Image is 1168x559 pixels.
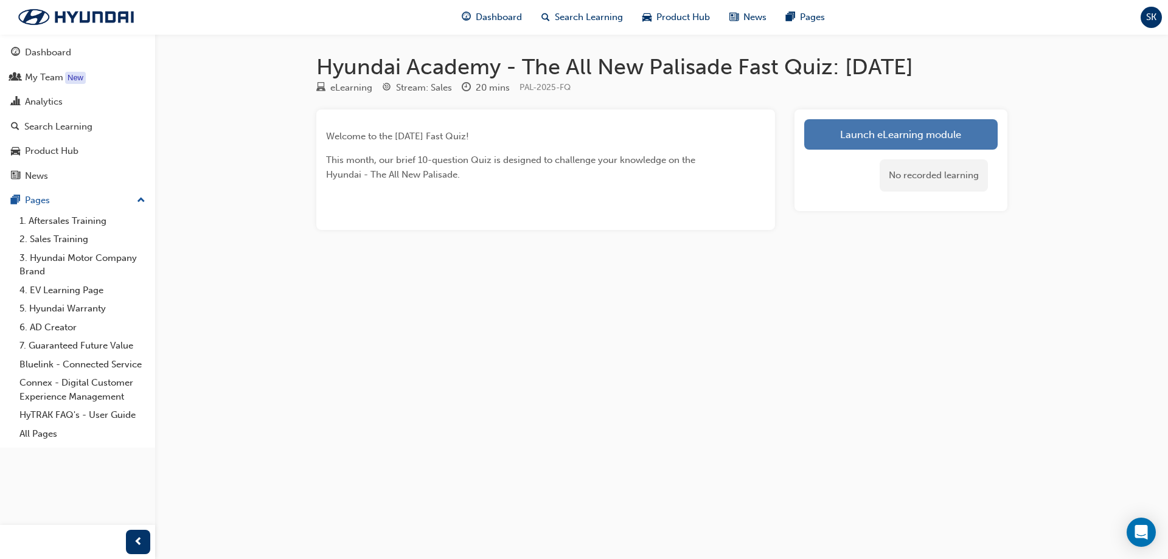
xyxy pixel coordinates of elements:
[316,83,325,94] span: learningResourceType_ELEARNING-icon
[25,95,63,109] div: Analytics
[382,83,391,94] span: target-icon
[1127,518,1156,547] div: Open Intercom Messenger
[15,299,150,318] a: 5. Hyundai Warranty
[541,10,550,25] span: search-icon
[15,355,150,374] a: Bluelink - Connected Service
[1146,10,1156,24] span: SK
[25,46,71,60] div: Dashboard
[25,169,48,183] div: News
[5,165,150,187] a: News
[776,5,835,30] a: pages-iconPages
[11,72,20,83] span: people-icon
[6,4,146,30] img: Trak
[880,159,988,192] div: No recorded learning
[326,131,469,142] span: Welcome to the [DATE] Fast Quiz!
[11,122,19,133] span: search-icon
[800,10,825,24] span: Pages
[642,10,652,25] span: car-icon
[786,10,795,25] span: pages-icon
[5,39,150,189] button: DashboardMy TeamAnalyticsSearch LearningProduct HubNews
[5,116,150,138] a: Search Learning
[5,91,150,113] a: Analytics
[520,82,571,92] span: Learning resource code
[804,119,998,150] a: Launch eLearning module
[15,373,150,406] a: Connex - Digital Customer Experience Management
[462,10,471,25] span: guage-icon
[11,146,20,157] span: car-icon
[532,5,633,30] a: search-iconSearch Learning
[5,41,150,64] a: Dashboard
[25,193,50,207] div: Pages
[462,80,510,95] div: Duration
[24,120,92,134] div: Search Learning
[15,318,150,337] a: 6. AD Creator
[316,54,1007,80] h1: Hyundai Academy - The All New Palisade Fast Quiz: [DATE]
[476,10,522,24] span: Dashboard
[382,80,452,95] div: Stream
[1141,7,1162,28] button: SK
[5,66,150,89] a: My Team
[11,195,20,206] span: pages-icon
[15,406,150,425] a: HyTRAK FAQ's - User Guide
[15,249,150,281] a: 3. Hyundai Motor Company Brand
[15,425,150,443] a: All Pages
[326,155,698,180] span: This month, our brief 10-question Quiz is designed to challenge your knowledge on the Hyundai - T...
[15,336,150,355] a: 7. Guaranteed Future Value
[729,10,739,25] span: news-icon
[65,72,86,84] div: Tooltip anchor
[15,230,150,249] a: 2. Sales Training
[656,10,710,24] span: Product Hub
[5,189,150,212] button: Pages
[25,144,78,158] div: Product Hub
[11,171,20,182] span: news-icon
[743,10,766,24] span: News
[555,10,623,24] span: Search Learning
[476,81,510,95] div: 20 mins
[25,71,63,85] div: My Team
[15,281,150,300] a: 4. EV Learning Page
[396,81,452,95] div: Stream: Sales
[134,535,143,550] span: prev-icon
[11,97,20,108] span: chart-icon
[462,83,471,94] span: clock-icon
[316,80,372,95] div: Type
[452,5,532,30] a: guage-iconDashboard
[11,47,20,58] span: guage-icon
[5,140,150,162] a: Product Hub
[633,5,720,30] a: car-iconProduct Hub
[137,193,145,209] span: up-icon
[15,212,150,231] a: 1. Aftersales Training
[720,5,776,30] a: news-iconNews
[330,81,372,95] div: eLearning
